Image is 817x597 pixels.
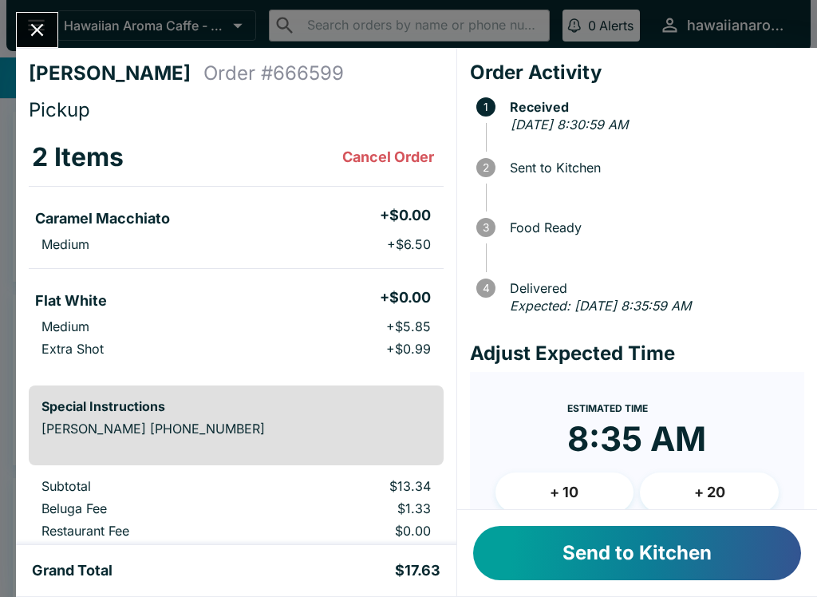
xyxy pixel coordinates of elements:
[483,101,488,113] text: 1
[41,478,252,494] p: Subtotal
[278,523,431,539] p: $0.00
[387,236,431,252] p: + $6.50
[470,61,804,85] h4: Order Activity
[41,500,252,516] p: Beluga Fee
[32,561,112,580] h5: Grand Total
[41,341,104,357] p: Extra Shot
[41,318,89,334] p: Medium
[17,13,57,47] button: Close
[502,220,804,235] span: Food Ready
[380,206,431,225] h5: + $0.00
[29,128,444,373] table: orders table
[483,221,489,234] text: 3
[29,478,444,590] table: orders table
[380,288,431,307] h5: + $0.00
[41,236,89,252] p: Medium
[41,523,252,539] p: Restaurant Fee
[502,100,804,114] span: Received
[32,141,124,173] h3: 2 Items
[640,472,779,512] button: + 20
[29,61,203,85] h4: [PERSON_NAME]
[567,402,648,414] span: Estimated Time
[35,209,170,228] h5: Caramel Macchiato
[278,500,431,516] p: $1.33
[502,160,804,175] span: Sent to Kitchen
[386,318,431,334] p: + $5.85
[386,341,431,357] p: + $0.99
[511,117,628,132] em: [DATE] 8:30:59 AM
[510,298,691,314] em: Expected: [DATE] 8:35:59 AM
[495,472,634,512] button: + 10
[336,141,440,173] button: Cancel Order
[35,291,107,310] h5: Flat White
[278,478,431,494] p: $13.34
[29,98,90,121] span: Pickup
[473,526,801,580] button: Send to Kitchen
[470,342,804,366] h4: Adjust Expected Time
[41,398,431,414] h6: Special Instructions
[567,418,706,460] time: 8:35 AM
[502,281,804,295] span: Delivered
[395,561,440,580] h5: $17.63
[483,161,489,174] text: 2
[482,282,489,295] text: 4
[203,61,344,85] h4: Order # 666599
[41,421,431,437] p: [PERSON_NAME] [PHONE_NUMBER]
